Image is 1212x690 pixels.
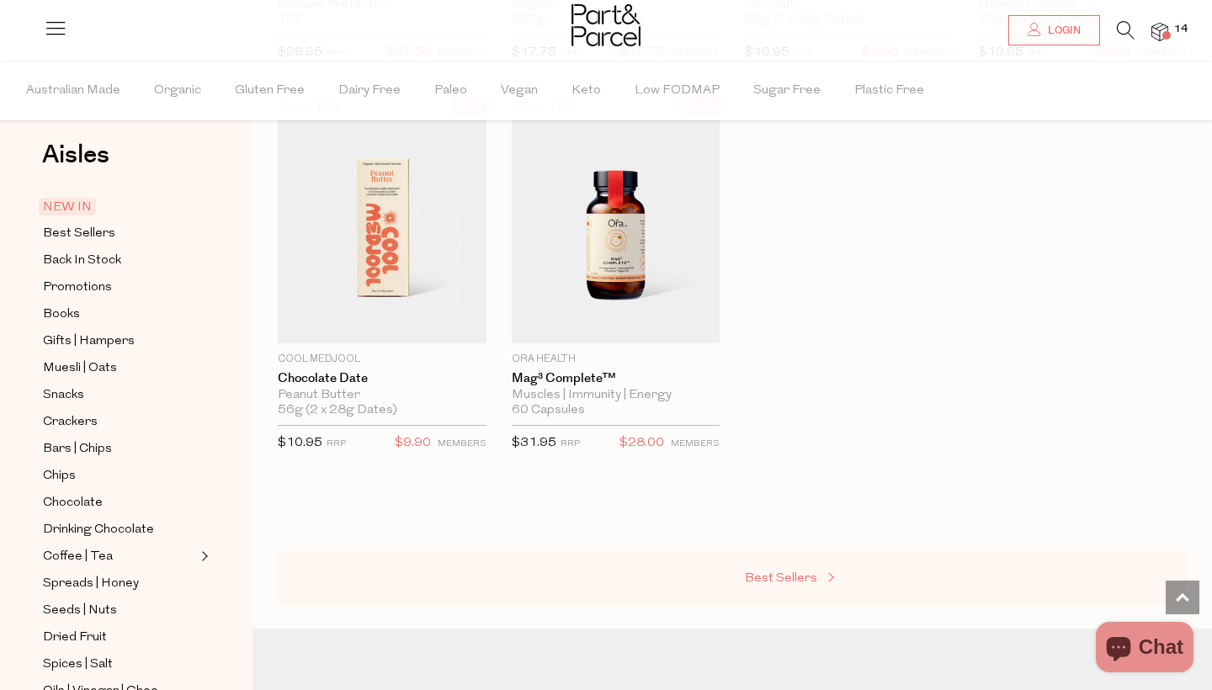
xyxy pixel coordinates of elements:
small: RRP [327,439,346,448]
img: Chocolate Date [278,97,486,342]
span: Crackers [43,412,98,433]
a: Chocolate Date [278,371,486,386]
span: 60 Capsules [512,403,585,418]
span: Keto [571,61,601,120]
a: Seeds | Nuts [43,600,196,621]
span: Login [1044,24,1081,38]
span: Best Sellers [43,224,115,244]
span: Seeds | Nuts [43,601,117,621]
span: Sugar Free [753,61,821,120]
span: Chocolate [43,493,103,513]
span: Coffee | Tea [43,547,113,567]
span: Plastic Free [854,61,924,120]
span: Best Sellers [745,572,817,585]
button: Expand/Collapse Coffee | Tea [197,546,209,566]
a: Gifts | Hampers [43,331,196,352]
a: Chips [43,465,196,486]
span: Organic [154,61,201,120]
a: Dried Fruit [43,627,196,648]
a: Aisles [42,142,109,184]
span: Muesli | Oats [43,358,117,379]
a: Chocolate [43,492,196,513]
p: Ora Health [512,352,720,367]
span: NEW IN [39,198,96,215]
span: $9.90 [395,433,431,454]
a: Bars | Chips [43,438,196,459]
a: 14 [1151,23,1168,40]
span: $10.95 [278,437,322,449]
span: $31.95 [512,437,556,449]
span: Dried Fruit [43,628,107,648]
a: Login [1008,15,1100,45]
a: Best Sellers [745,568,913,590]
a: Coffee | Tea [43,546,196,567]
span: Gluten Free [235,61,305,120]
a: Mag³ Complete™ [512,371,720,386]
span: 14 [1170,22,1192,37]
small: MEMBERS [438,439,486,448]
span: Low FODMAP [635,61,720,120]
span: Spreads | Honey [43,574,139,594]
span: $28.00 [619,433,664,454]
a: Best Sellers [43,223,196,244]
a: Crackers [43,411,196,433]
div: Peanut Butter [278,388,486,403]
a: Promotions [43,277,196,298]
span: Books [43,305,80,325]
span: Paleo [434,61,467,120]
span: 56g (2 x 28g Dates) [278,403,397,418]
a: Back In Stock [43,250,196,271]
span: Gifts | Hampers [43,332,135,352]
inbox-online-store-chat: Shopify online store chat [1091,622,1199,677]
span: Drinking Chocolate [43,520,154,540]
p: Cool Medjool [278,352,486,367]
span: Back In Stock [43,251,121,271]
span: Dairy Free [338,61,401,120]
a: Spreads | Honey [43,573,196,594]
a: Books [43,304,196,325]
span: Vegan [501,61,538,120]
span: Promotions [43,278,112,298]
img: Part&Parcel [571,4,641,46]
img: Mag³ Complete™ [512,97,720,342]
span: Australian Made [26,61,120,120]
a: Drinking Chocolate [43,519,196,540]
a: Snacks [43,385,196,406]
span: Spices | Salt [43,655,113,675]
span: Chips [43,466,76,486]
a: Muesli | Oats [43,358,196,379]
span: Aisles [42,136,109,173]
a: Spices | Salt [43,654,196,675]
span: Bars | Chips [43,439,112,459]
div: Muscles | Immunity | Energy [512,388,720,403]
small: MEMBERS [671,439,720,448]
a: NEW IN [43,197,196,217]
span: Snacks [43,385,84,406]
small: RRP [561,439,580,448]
